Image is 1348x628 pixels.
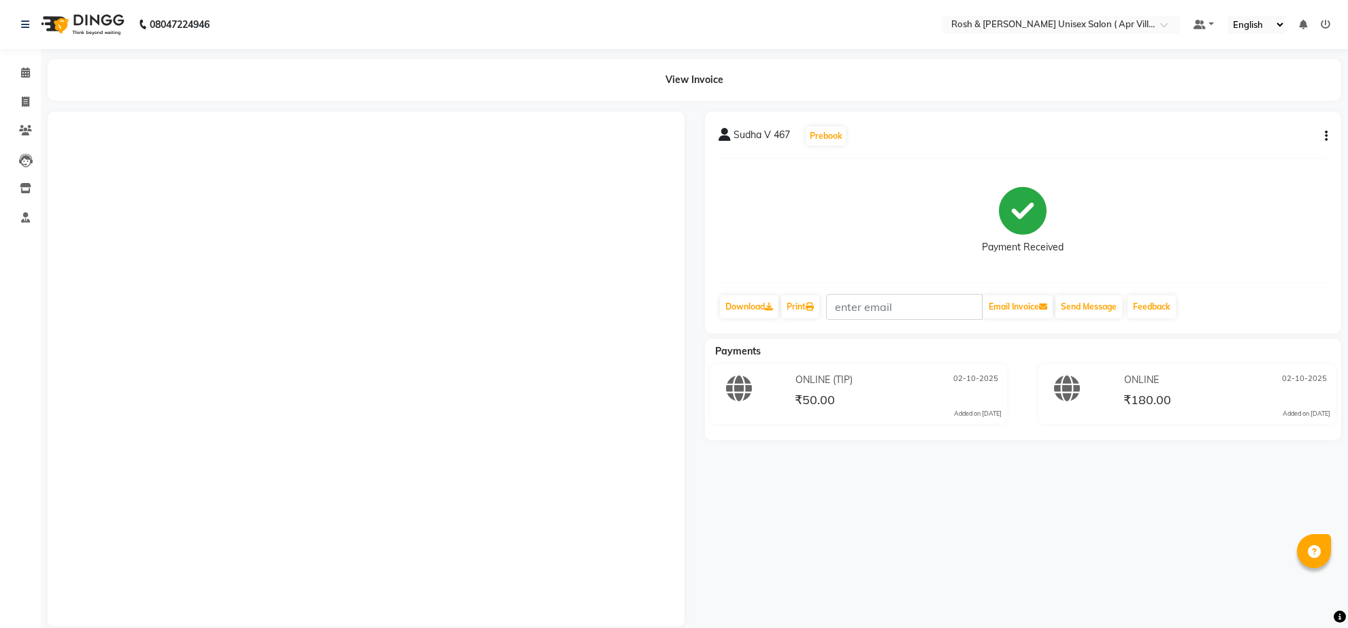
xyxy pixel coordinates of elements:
[781,295,819,318] a: Print
[1055,295,1122,318] button: Send Message
[954,409,1002,418] div: Added on [DATE]
[1283,409,1330,418] div: Added on [DATE]
[982,240,1064,254] div: Payment Received
[720,295,778,318] a: Download
[1282,373,1327,387] span: 02-10-2025
[150,5,210,44] b: 08047224946
[734,128,790,147] span: Sudha V 467
[826,294,983,320] input: enter email
[1124,373,1159,387] span: ONLINE
[35,5,128,44] img: logo
[48,59,1341,101] div: View Invoice
[953,373,998,387] span: 02-10-2025
[1128,295,1176,318] a: Feedback
[983,295,1053,318] button: Email Invoice
[715,345,761,357] span: Payments
[795,373,853,387] span: ONLINE (TIP)
[795,392,835,411] span: ₹50.00
[806,127,846,146] button: Prebook
[1123,392,1171,411] span: ₹180.00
